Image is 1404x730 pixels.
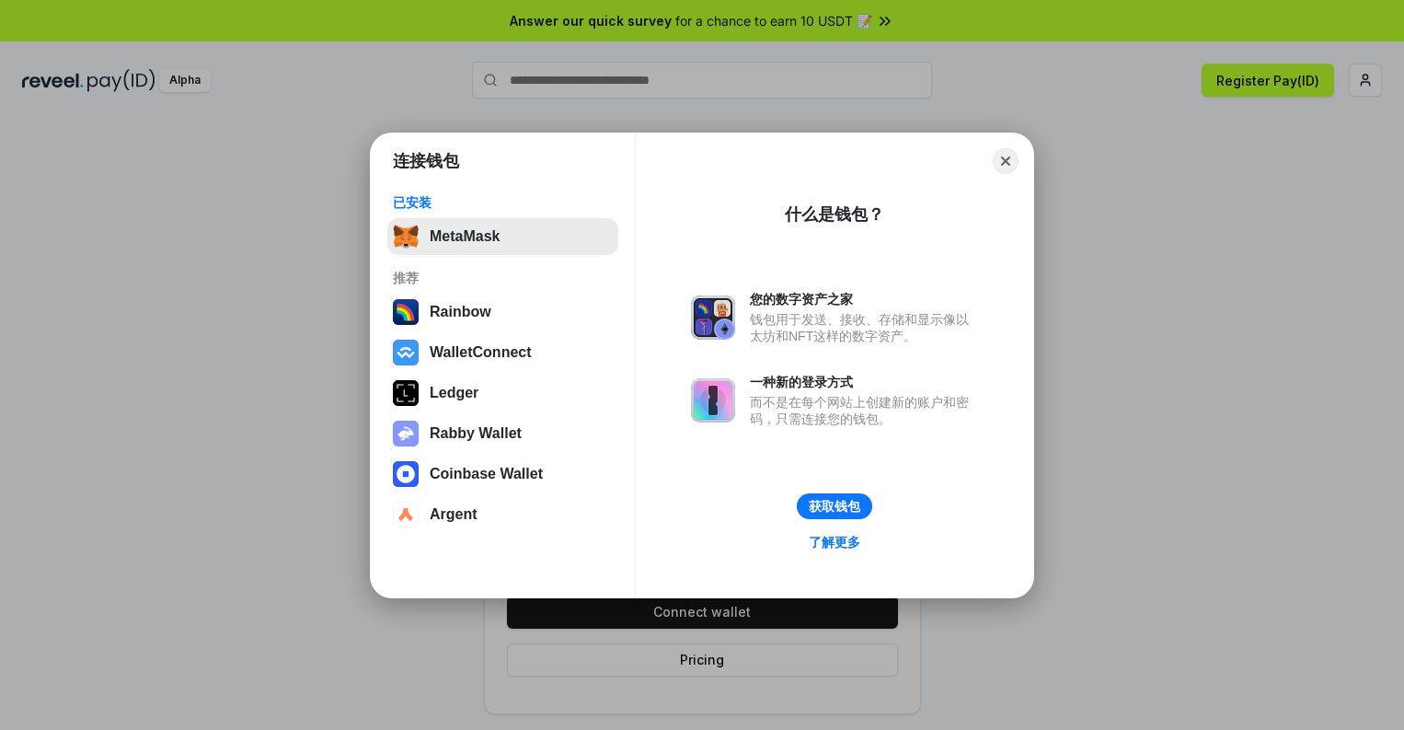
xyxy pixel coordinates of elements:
button: WalletConnect [387,334,618,371]
div: 推荐 [393,270,613,286]
img: svg+xml,%3Csvg%20xmlns%3D%22http%3A%2F%2Fwww.w3.org%2F2000%2Fsvg%22%20fill%3D%22none%22%20viewBox... [691,295,735,340]
div: 了解更多 [809,534,860,550]
h1: 连接钱包 [393,150,459,172]
img: svg+xml,%3Csvg%20width%3D%22120%22%20height%3D%22120%22%20viewBox%3D%220%200%20120%20120%22%20fil... [393,299,419,325]
div: 获取钱包 [809,498,860,515]
button: MetaMask [387,218,618,255]
img: svg+xml,%3Csvg%20xmlns%3D%22http%3A%2F%2Fwww.w3.org%2F2000%2Fsvg%22%20fill%3D%22none%22%20viewBox... [691,378,735,423]
div: 什么是钱包？ [785,203,884,226]
button: Coinbase Wallet [387,456,618,492]
img: svg+xml,%3Csvg%20width%3D%2228%22%20height%3D%2228%22%20viewBox%3D%220%200%2028%2028%22%20fill%3D... [393,502,419,527]
div: 钱包用于发送、接收、存储和显示像以太坊和NFT这样的数字资产。 [750,311,978,344]
div: 而不是在每个网站上创建新的账户和密码，只需连接您的钱包。 [750,394,978,427]
div: Coinbase Wallet [430,466,543,482]
button: Argent [387,496,618,533]
div: Ledger [430,385,478,401]
img: svg+xml,%3Csvg%20xmlns%3D%22http%3A%2F%2Fwww.w3.org%2F2000%2Fsvg%22%20width%3D%2228%22%20height%3... [393,380,419,406]
div: Argent [430,506,478,523]
img: svg+xml,%3Csvg%20width%3D%2228%22%20height%3D%2228%22%20viewBox%3D%220%200%2028%2028%22%20fill%3D... [393,461,419,487]
img: svg+xml,%3Csvg%20fill%3D%22none%22%20height%3D%2233%22%20viewBox%3D%220%200%2035%2033%22%20width%... [393,224,419,249]
button: Rainbow [387,294,618,330]
div: WalletConnect [430,344,532,361]
img: svg+xml,%3Csvg%20width%3D%2228%22%20height%3D%2228%22%20viewBox%3D%220%200%2028%2028%22%20fill%3D... [393,340,419,365]
a: 了解更多 [798,530,871,554]
div: MetaMask [430,228,500,245]
div: 一种新的登录方式 [750,374,978,390]
button: Rabby Wallet [387,415,618,452]
div: 您的数字资产之家 [750,291,978,307]
button: 获取钱包 [797,493,872,519]
button: Close [993,148,1018,174]
div: Rabby Wallet [430,425,522,442]
div: Rainbow [430,304,491,320]
div: 已安装 [393,194,613,211]
button: Ledger [387,375,618,411]
img: svg+xml,%3Csvg%20xmlns%3D%22http%3A%2F%2Fwww.w3.org%2F2000%2Fsvg%22%20fill%3D%22none%22%20viewBox... [393,421,419,446]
